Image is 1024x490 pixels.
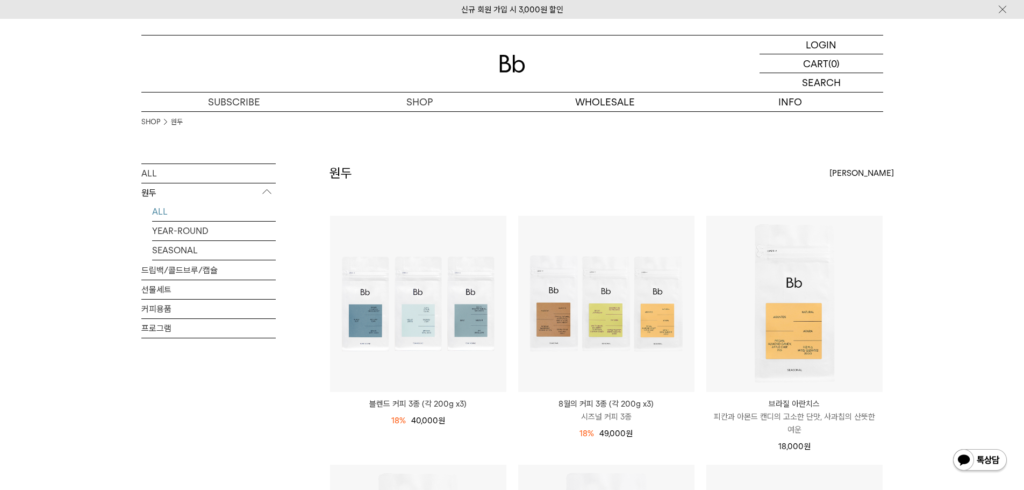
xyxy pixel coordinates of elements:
[778,442,811,451] span: 18,000
[391,414,406,427] div: 18%
[706,216,883,392] img: 브라질 아란치스
[828,54,840,73] p: (0)
[599,429,633,438] span: 49,000
[327,93,512,111] a: SHOP
[141,117,160,127] a: SHOP
[512,93,698,111] p: WHOLESALE
[804,442,811,451] span: 원
[829,167,894,180] span: [PERSON_NAME]
[952,448,1008,474] img: 카카오톡 채널 1:1 채팅 버튼
[141,183,276,203] p: 원두
[141,93,327,111] a: SUBSCRIBE
[802,73,841,92] p: SEARCH
[152,202,276,221] a: ALL
[141,319,276,338] a: 프로그램
[760,35,883,54] a: LOGIN
[706,397,883,410] p: 브라질 아란치스
[330,216,506,392] img: 블렌드 커피 3종 (각 200g x3)
[518,397,694,423] a: 8월의 커피 3종 (각 200g x3) 시즈널 커피 3종
[141,300,276,318] a: 커피용품
[141,280,276,299] a: 선물세트
[626,429,633,438] span: 원
[698,93,883,111] p: INFO
[330,164,352,182] h2: 원두
[518,410,694,423] p: 시즈널 커피 3종
[438,416,445,425] span: 원
[760,54,883,73] a: CART (0)
[330,397,506,410] a: 블렌드 커피 3종 (각 200g x3)
[141,261,276,280] a: 드립백/콜드브루/캡슐
[141,164,276,183] a: ALL
[152,241,276,260] a: SEASONAL
[706,410,883,436] p: 피칸과 아몬드 캔디의 고소한 단맛, 사과칩의 산뜻한 여운
[706,397,883,436] a: 브라질 아란치스 피칸과 아몬드 캔디의 고소한 단맛, 사과칩의 산뜻한 여운
[518,216,694,392] img: 8월의 커피 3종 (각 200g x3)
[411,416,445,425] span: 40,000
[152,222,276,240] a: YEAR-ROUND
[518,397,694,410] p: 8월의 커피 3종 (각 200g x3)
[806,35,836,54] p: LOGIN
[579,427,594,440] div: 18%
[499,55,525,73] img: 로고
[461,5,563,15] a: 신규 회원 가입 시 3,000원 할인
[803,54,828,73] p: CART
[171,117,183,127] a: 원두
